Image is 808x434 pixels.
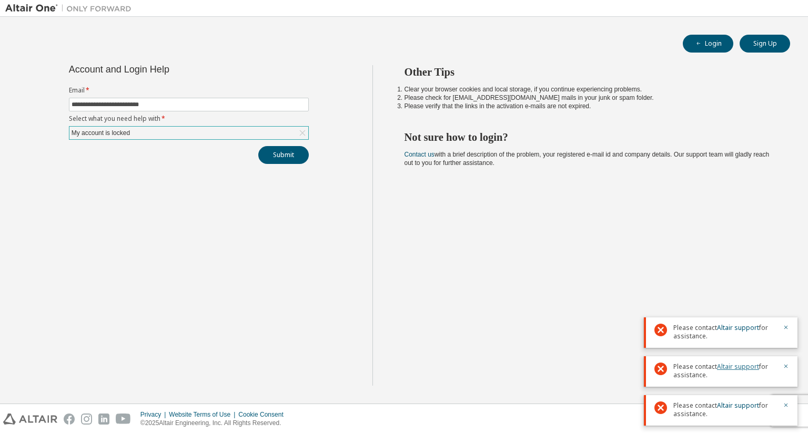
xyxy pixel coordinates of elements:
a: Altair support [717,362,759,371]
div: Website Terms of Use [169,410,238,419]
button: Sign Up [740,35,790,53]
div: My account is locked [69,127,308,139]
label: Select what you need help with [69,115,309,123]
img: Altair One [5,3,137,14]
li: Please check for [EMAIL_ADDRESS][DOMAIN_NAME] mails in your junk or spam folder. [405,94,772,102]
img: instagram.svg [81,414,92,425]
img: facebook.svg [64,414,75,425]
img: linkedin.svg [98,414,109,425]
p: © 2025 Altair Engineering, Inc. All Rights Reserved. [140,419,290,428]
span: Please contact for assistance. [673,363,776,379]
button: Submit [258,146,309,164]
div: Cookie Consent [238,410,289,419]
img: youtube.svg [116,414,131,425]
li: Clear your browser cookies and local storage, if you continue experiencing problems. [405,85,772,94]
span: Please contact for assistance. [673,324,776,340]
span: Please contact for assistance. [673,401,776,418]
div: Privacy [140,410,169,419]
a: Altair support [717,323,759,332]
li: Please verify that the links in the activation e-mails are not expired. [405,102,772,110]
img: altair_logo.svg [3,414,57,425]
a: Contact us [405,151,435,158]
span: with a brief description of the problem, your registered e-mail id and company details. Our suppo... [405,151,770,167]
div: Account and Login Help [69,65,261,74]
h2: Not sure how to login? [405,130,772,144]
button: Login [683,35,733,53]
label: Email [69,86,309,95]
div: My account is locked [70,127,132,139]
h2: Other Tips [405,65,772,79]
a: Altair support [717,401,759,410]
